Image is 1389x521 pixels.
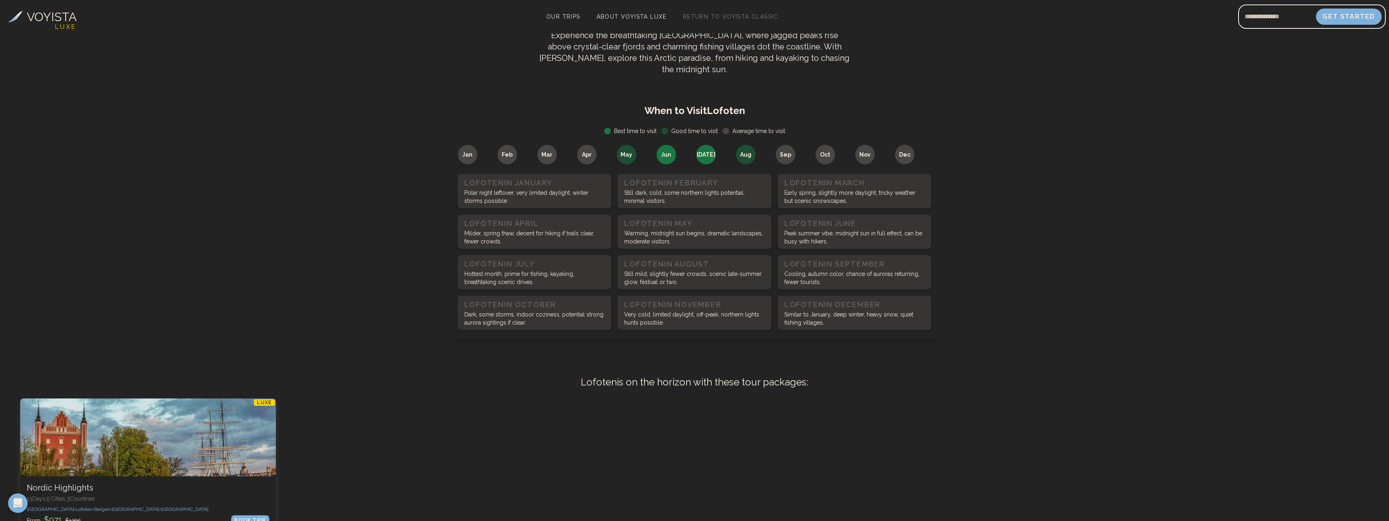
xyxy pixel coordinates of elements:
p: Experience the breathtaking [GEOGRAPHIC_DATA], where jagged peaks rise above crystal-clear fjords... [539,30,850,75]
span: Jan [462,151,472,159]
p: 13 Days, 5 Cities, 3 Countr ies [27,495,269,503]
span: Sep [780,151,791,159]
span: Average time to visit [732,127,785,135]
p: Still mild, slightly fewer crowds, scenic late-summer glow, festival or two. [624,270,765,286]
span: [DATE] [697,151,715,159]
h3: Lofoten in November [624,299,765,310]
span: Dec [899,151,910,159]
span: Apr [582,151,592,159]
span: May [620,151,632,159]
h3: Lofoten in January [464,177,605,189]
h3: Lofoten in August [624,258,765,270]
h3: Lofoten in March [784,177,925,189]
p: Cooling, autumn color, chance of auroras returning, fewer tourists. [784,270,925,286]
p: Similar to January, deep winter, heavy snow, quiet fishing villages. [784,310,925,327]
p: Polar night leftover, very limited daylight, winter storms possible. [464,189,605,205]
h3: VOYISTA [27,8,77,26]
h3: Lofoten in May [624,218,765,229]
span: About Voyista Luxe [597,13,667,20]
p: Hottest month, prime for fishing, kayaking, breathtaking scenic drives. [464,270,605,286]
p: Early spring, slightly more daylight, tricky weather but scenic snowscapes. [784,189,925,205]
p: Warming, midnight sun begins, dramatic landscapes, moderate visitors. [624,229,765,245]
p: Dark, some storms, indoor coziness, potential strong aurora sightings if clear. [464,310,605,327]
span: Mar [541,151,552,159]
span: Our Trips [546,13,580,20]
span: [GEOGRAPHIC_DATA] • [27,506,76,512]
img: Voyista Logo [8,11,23,22]
h3: Lofoten in October [464,299,605,310]
a: Our Trips [543,11,584,22]
span: Feb [502,151,513,159]
p: Peak summer vibe, midnight sun in full effect, can be busy with hikers. [784,229,925,245]
a: About Voyista Luxe [593,11,670,22]
a: VOYISTA [8,8,77,26]
h1: When to Visit Lofoten [458,104,932,117]
span: Jun [661,151,671,159]
h4: L U X E [55,22,75,32]
span: Return to Voyista Classic [683,13,778,20]
p: Very cold, limited daylight, off-peak, northern lights hunts possible. [624,310,765,327]
span: Good time to visit [671,127,718,135]
p: Still dark, cold, some northern lights potential, minimal visitors. [624,189,765,205]
h3: Nordic Highlights [27,483,269,493]
p: LUXE [254,399,275,406]
div: Open Intercom Messenger [8,493,28,513]
h3: Lofoten in June [784,218,925,229]
span: Oct [820,151,830,159]
span: [GEOGRAPHIC_DATA] • [112,506,161,512]
span: Nov [859,151,871,159]
h3: Lofoten in September [784,258,925,270]
h3: Lofoten in February [624,177,765,189]
span: Lofoten • [76,506,94,512]
span: [GEOGRAPHIC_DATA] [161,506,208,512]
h3: Lofoten in December [784,299,925,310]
p: Milder, spring thaw, decent for hiking if trails clear, fewer crowds. [464,229,605,245]
span: Bergen • [94,506,112,512]
a: Return to Voyista Classic [680,11,781,22]
button: Get Started [1316,9,1382,25]
span: Best time to visit [614,127,657,135]
h3: Lofoten in April [464,218,605,229]
h3: Lofoten in July [464,258,605,270]
span: Aug [740,151,751,159]
input: Email address [1238,7,1316,26]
